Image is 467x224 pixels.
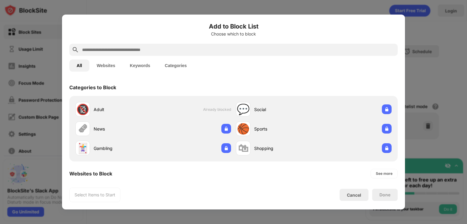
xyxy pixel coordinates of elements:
[203,107,231,112] span: Already blocked
[69,59,89,72] button: All
[69,171,112,177] div: Websites to Block
[254,106,314,113] div: Social
[94,145,153,151] div: Gambling
[379,192,390,197] div: Done
[69,32,398,36] div: Choose which to block
[69,22,398,31] h6: Add to Block List
[237,123,250,135] div: 🏀
[89,59,123,72] button: Websites
[69,84,116,90] div: Categories to Block
[76,142,89,154] div: 🃏
[157,59,194,72] button: Categories
[74,192,115,198] div: Select Items to Start
[376,171,393,177] div: See more
[254,145,314,151] div: Shopping
[123,59,157,72] button: Keywords
[254,126,314,132] div: Sports
[347,192,361,198] div: Cancel
[237,103,250,116] div: 💬
[76,103,89,116] div: 🔞
[78,123,88,135] div: 🗞
[238,142,248,154] div: 🛍
[94,126,153,132] div: News
[94,106,153,113] div: Adult
[72,46,79,53] img: search.svg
